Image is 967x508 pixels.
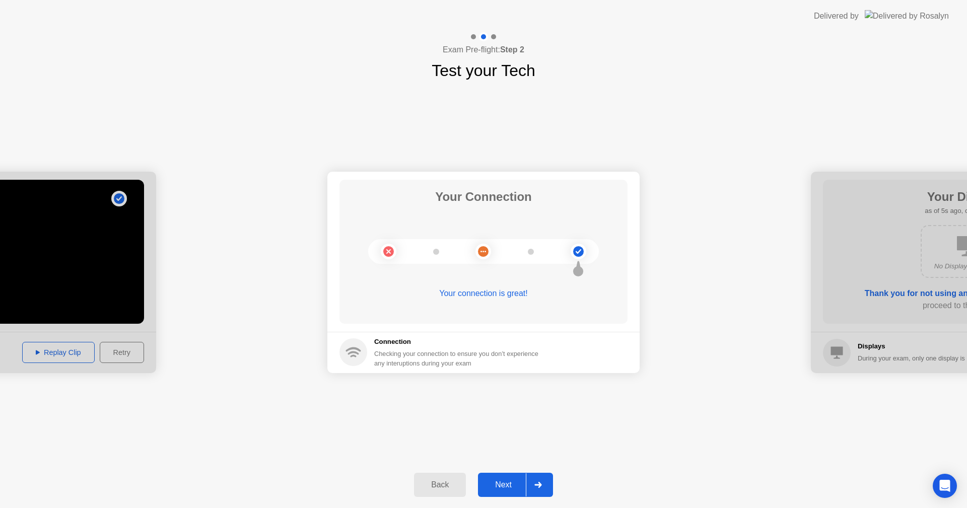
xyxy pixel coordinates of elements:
div: Checking your connection to ensure you don’t experience any interuptions during your exam [374,349,544,368]
h1: Test your Tech [432,58,535,83]
h5: Connection [374,337,544,347]
div: Delivered by [814,10,859,22]
h1: Your Connection [435,188,532,206]
div: Back [417,480,463,489]
div: Your connection is great! [339,287,628,300]
h4: Exam Pre-flight: [443,44,524,56]
div: Next [481,480,526,489]
button: Next [478,473,553,497]
div: Open Intercom Messenger [933,474,957,498]
b: Step 2 [500,45,524,54]
img: Delivered by Rosalyn [865,10,949,22]
button: Back [414,473,466,497]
